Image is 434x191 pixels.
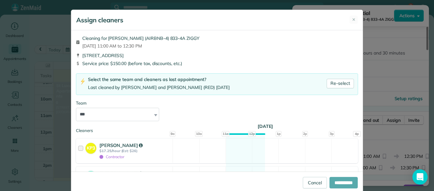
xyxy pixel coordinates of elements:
[99,142,143,148] strong: [PERSON_NAME]
[88,76,230,83] div: Select the same team and cleaners as last appointment?
[76,60,358,67] div: Service price: $150.00 (before tax, discounts, etc.)
[85,143,96,151] strong: KP3
[82,35,200,41] span: Cleaning for [PERSON_NAME] (AIRBNB-4) 833-4A ZIGGY
[99,170,143,176] strong: [PERSON_NAME]
[88,84,230,91] div: Last cleaned by [PERSON_NAME] and [PERSON_NAME] (RED) [DATE]
[80,78,85,85] img: lightning-bolt-icon-94e5364df696ac2de96d3a42b8a9ff6ba979493684c50e6bbbcda72601fa0d29.png
[99,154,124,159] span: Contractor
[76,128,358,129] div: Cleaners
[76,16,123,25] h5: Assign cleaners
[76,100,358,107] div: Team
[352,17,356,23] span: ✕
[303,177,327,188] a: Cancel
[327,79,354,88] a: Re-select
[82,43,200,49] span: [DATE] 11:00 AM to 12:30 PM
[412,169,428,185] div: Open Intercom Messenger
[76,52,358,59] div: [STREET_ADDRESS]
[99,149,171,153] strong: $17.25/hour (Est: $26)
